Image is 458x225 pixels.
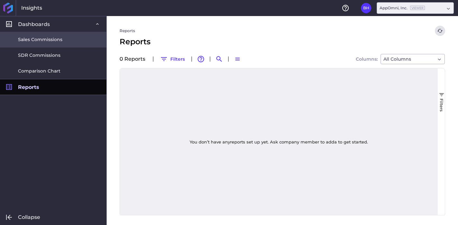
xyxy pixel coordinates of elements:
[120,36,150,48] span: Reports
[120,56,149,62] div: 0 Report s
[439,99,444,112] span: Filters
[208,73,227,79] span: Created
[410,6,425,10] ins: Viewer
[377,2,454,14] div: Dropdown select
[18,68,60,74] span: Comparison Chart
[18,52,60,59] span: SDR Commissions
[383,55,411,63] span: All Columns
[214,54,224,64] button: Search by
[120,28,135,34] a: Reports
[18,36,62,43] span: Sales Commissions
[18,84,39,91] span: Reports
[361,3,371,13] button: User Menu
[157,54,188,64] button: Filters
[340,3,351,13] button: Help
[435,26,445,36] button: Refresh
[288,73,320,79] span: Last Updated
[380,5,425,11] div: AppOmni, Inc.
[356,57,378,61] span: Columns:
[369,73,395,79] span: Created By
[18,214,40,221] span: Collapse
[182,132,376,152] div: You don’t have any report s set up yet. Ask company member to add a to get started.
[18,21,50,28] span: Dashboards
[128,73,159,79] span: Report Name
[381,54,445,64] div: Dropdown select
